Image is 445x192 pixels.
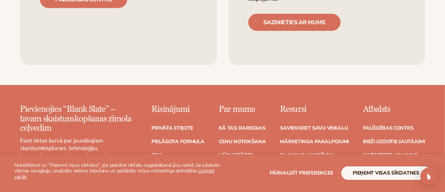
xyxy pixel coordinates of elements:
[219,104,255,115] font: Par mums
[270,166,333,180] button: Pārvaldīt preferences
[152,125,193,132] font: Privāta etiķete
[219,152,253,159] font: Mūsu stāsts
[219,140,266,145] a: Cenu noteikšana
[152,139,205,145] font: Pielāgota formula
[152,104,190,115] font: Risinājumi
[270,170,333,176] font: Pārvaldīt preferences
[280,139,349,145] font: Mārketinga pakalpojumi
[219,153,253,158] a: Mūsu stāsts
[363,139,425,145] font: Bieži uzdotie jautājumi
[280,153,335,158] a: Blankas akadēmija
[280,125,348,132] font: Savienojiet savu veikalu
[20,104,131,134] font: Pievienojies “Blank Slate” – tavam skaistumkopšanas zīmola ceļvedim
[363,153,418,158] a: Sazinieties ar mums
[219,125,265,132] font: Kā tas darbojas
[341,166,431,180] button: pieņemt visas sīkdatnes
[280,126,348,131] a: Savienojiet savu veikalu
[363,104,390,115] font: Atbalsts
[280,152,335,159] font: Blankas akadēmija
[152,140,205,145] a: Pielāgota formula
[363,126,413,131] a: Palīdzības centrs
[353,170,419,176] font: pieņemt visas sīkdatnes
[152,153,163,158] a: Seja
[264,19,326,26] font: Sazinieties ar mums
[363,140,425,145] a: Bieži uzdotie jautājumi
[14,162,220,175] font: Noklikšķinot uz “Pieņemt visus sīkfailus”, jūs piekrītat sīkfailu saglabāšanai jūsu ierīcē, lai u...
[280,104,306,115] font: Resursi
[152,152,163,159] font: Seja
[14,167,214,180] a: Uzziniet vairāk
[152,126,193,131] a: Privāta etiķete
[420,168,438,185] div: Open Intercom Messenger
[280,140,349,145] a: Mārketinga pakalpojumi
[363,152,418,159] font: Sazinieties ar mums
[219,126,265,131] a: Kā tas darbojas
[363,125,413,132] font: Palīdzības centrs
[20,137,116,160] font: Esiet lietas kursā par jaunākajiem skaistumkopšanas, tehnoloģiju, jaunuzņēmumu un biznesa jaunumiem.
[219,139,266,145] font: Cenu noteikšana
[248,14,341,31] a: Sazinieties ar mums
